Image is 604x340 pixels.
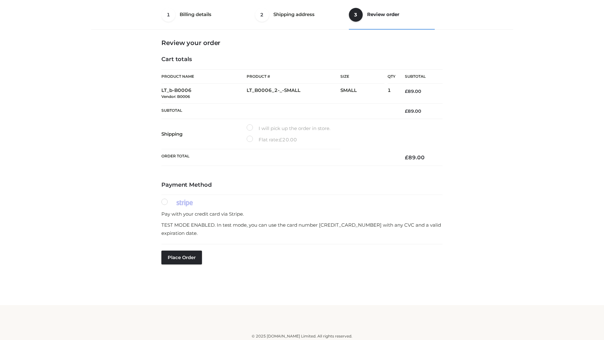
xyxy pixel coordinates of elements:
bdi: 89.00 [405,154,425,161]
td: SMALL [340,84,388,104]
span: £ [405,108,408,114]
span: £ [279,137,282,143]
bdi: 89.00 [405,108,421,114]
span: £ [405,154,408,161]
bdi: 20.00 [279,137,297,143]
span: £ [405,88,408,94]
th: Subtotal [395,70,443,84]
h3: Review your order [161,39,443,47]
label: I will pick up the order in store. [247,124,330,133]
small: Vendor: B0006 [161,94,190,99]
th: Shipping [161,119,247,149]
button: Place order [161,251,202,264]
th: Size [340,70,384,84]
div: © 2025 [DOMAIN_NAME] Limited. All rights reserved. [93,333,511,339]
p: Pay with your credit card via Stripe. [161,210,443,218]
td: 1 [388,84,395,104]
h4: Cart totals [161,56,443,63]
th: Order Total [161,149,395,166]
label: Flat rate: [247,136,297,144]
th: Product Name [161,69,247,84]
p: TEST MODE ENABLED. In test mode, you can use the card number [CREDIT_CARD_NUMBER] with any CVC an... [161,221,443,237]
h4: Payment Method [161,182,443,189]
td: LT_B0006_2-_-SMALL [247,84,340,104]
bdi: 89.00 [405,88,421,94]
th: Subtotal [161,103,395,119]
th: Product # [247,69,340,84]
td: LT_b-B0006 [161,84,247,104]
th: Qty [388,69,395,84]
